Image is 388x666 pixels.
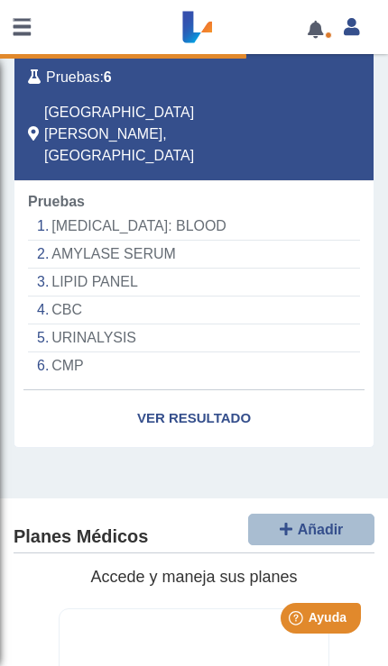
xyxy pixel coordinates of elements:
li: LIPID PANEL [28,269,360,297]
span: Accede y maneja sus planes [90,568,297,586]
div: : [14,67,317,88]
span: Añadir [298,522,344,537]
li: AMYLASE SERUM [28,241,360,269]
span: Pruebas [28,194,85,209]
h4: Planes Médicos [14,526,148,548]
iframe: Help widget launcher [227,596,368,646]
li: CBC [28,297,360,324]
b: 6 [104,69,112,85]
span: Pruebas [46,67,99,88]
button: Añadir [248,514,374,545]
li: URINALYSIS [28,324,360,352]
a: Ver Resultado [14,390,374,447]
li: CMP [28,352,360,379]
li: [MEDICAL_DATA]: BLOOD [28,213,360,241]
span: San Juan, PR [44,102,303,167]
